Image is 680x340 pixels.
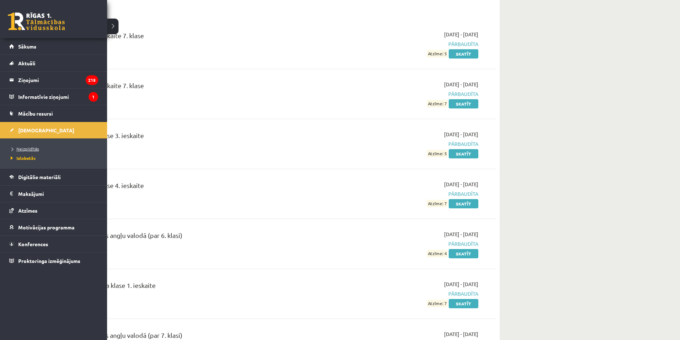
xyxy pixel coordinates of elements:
[54,131,333,144] div: Angļu valoda 7. klase 3. ieskaite
[18,88,98,105] legend: Informatīvie ziņojumi
[449,149,478,158] a: Skatīt
[9,105,98,122] a: Mācību resursi
[18,224,75,230] span: Motivācijas programma
[18,127,74,133] span: [DEMOGRAPHIC_DATA]
[18,186,98,202] legend: Maksājumi
[54,31,333,44] div: Angļu valoda 1. ieskaite 7. klase
[9,146,39,152] span: Neizpildītās
[344,240,478,248] span: Pārbaudīta
[427,300,448,307] span: Atzīme: 7
[449,199,478,208] a: Skatīt
[344,40,478,48] span: Pārbaudīta
[444,31,478,38] span: [DATE] - [DATE]
[89,92,98,102] i: 1
[344,90,478,98] span: Pārbaudīta
[9,186,98,202] a: Maksājumi
[9,88,98,105] a: Informatīvie ziņojumi1
[444,81,478,88] span: [DATE] - [DATE]
[444,131,478,138] span: [DATE] - [DATE]
[54,230,333,244] div: Diagnostikas darbs angļu valodā (par 6. klasi)
[449,299,478,308] a: Skatīt
[54,81,333,94] div: Angļu valoda 2. ieskaite 7. klase
[9,55,98,71] a: Aktuāli
[54,280,333,294] div: Angļu valoda JK 8.a klase 1. ieskaite
[344,290,478,298] span: Pārbaudīta
[9,202,98,219] a: Atzīmes
[444,181,478,188] span: [DATE] - [DATE]
[18,174,61,180] span: Digitālie materiāli
[9,155,36,161] span: Izlabotās
[9,155,100,161] a: Izlabotās
[18,241,48,247] span: Konferences
[9,236,98,252] a: Konferences
[9,253,98,269] a: Proktoringa izmēģinājums
[427,200,448,207] span: Atzīme: 7
[427,100,448,107] span: Atzīme: 7
[8,12,65,30] a: Rīgas 1. Tālmācības vidusskola
[344,140,478,148] span: Pārbaudīta
[54,181,333,194] div: Angļu valoda 7. klase 4. ieskaite
[427,150,448,157] span: Atzīme: 5
[9,38,98,55] a: Sākums
[449,99,478,108] a: Skatīt
[427,50,448,57] span: Atzīme: 5
[444,330,478,338] span: [DATE] - [DATE]
[18,110,53,117] span: Mācību resursi
[344,190,478,198] span: Pārbaudīta
[427,250,448,257] span: Atzīme: 4
[9,219,98,235] a: Motivācijas programma
[449,49,478,59] a: Skatīt
[18,258,80,264] span: Proktoringa izmēģinājums
[9,169,98,185] a: Digitālie materiāli
[9,72,98,88] a: Ziņojumi215
[9,146,100,152] a: Neizpildītās
[449,249,478,258] a: Skatīt
[18,72,98,88] legend: Ziņojumi
[9,122,98,138] a: [DEMOGRAPHIC_DATA]
[18,207,37,214] span: Atzīmes
[86,75,98,85] i: 215
[444,230,478,238] span: [DATE] - [DATE]
[18,43,36,50] span: Sākums
[444,280,478,288] span: [DATE] - [DATE]
[18,60,35,66] span: Aktuāli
